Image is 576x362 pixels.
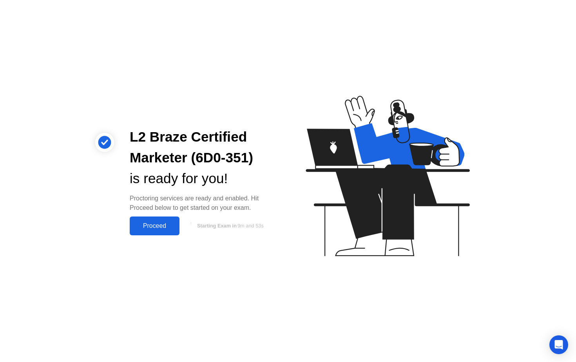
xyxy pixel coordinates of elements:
div: is ready for you! [130,168,275,189]
div: L2 Braze Certified Marketer (6D0-351) [130,127,275,168]
div: Proceed [132,222,177,229]
button: Starting Exam in9m and 53s [183,218,275,233]
span: 9m and 53s [237,223,264,229]
button: Proceed [130,216,179,235]
div: Open Intercom Messenger [549,335,568,354]
div: Proctoring services are ready and enabled. Hit Proceed below to get started on your exam. [130,194,275,213]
